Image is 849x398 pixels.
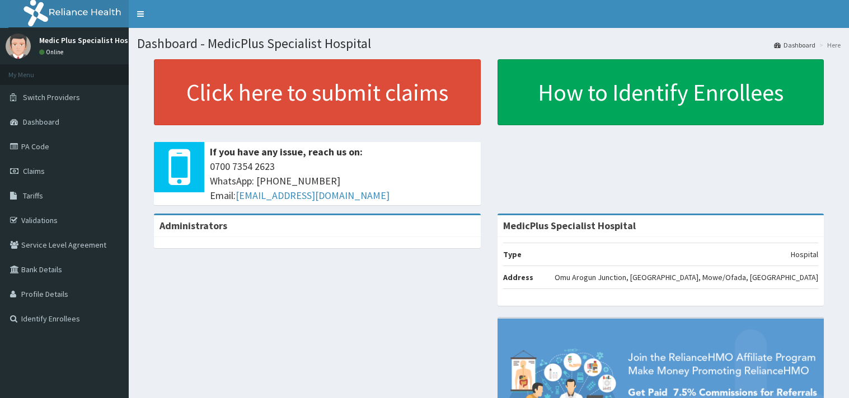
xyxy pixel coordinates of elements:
span: Tariffs [23,191,43,201]
li: Here [817,40,841,50]
strong: MedicPlus Specialist Hospital [503,219,636,232]
b: Administrators [160,219,227,232]
a: [EMAIL_ADDRESS][DOMAIN_NAME] [236,189,390,202]
b: If you have any issue, reach us on: [210,145,363,158]
span: Claims [23,166,45,176]
p: Hospital [791,249,818,260]
p: Omu Arogun Junction, [GEOGRAPHIC_DATA], Mowe/Ofada, [GEOGRAPHIC_DATA] [555,272,818,283]
b: Address [503,272,533,282]
h1: Dashboard - MedicPlus Specialist Hospital [137,36,841,51]
p: Medic Plus Specialist Hospital [39,36,145,44]
span: 0700 7354 2623 WhatsApp: [PHONE_NUMBER] Email: [210,159,475,202]
span: Switch Providers [23,92,80,102]
a: Dashboard [774,40,815,50]
a: Online [39,48,66,56]
span: Dashboard [23,117,59,127]
img: User Image [6,34,31,59]
a: Click here to submit claims [154,59,481,125]
b: Type [503,249,522,259]
a: How to Identify Enrollees [498,59,824,125]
